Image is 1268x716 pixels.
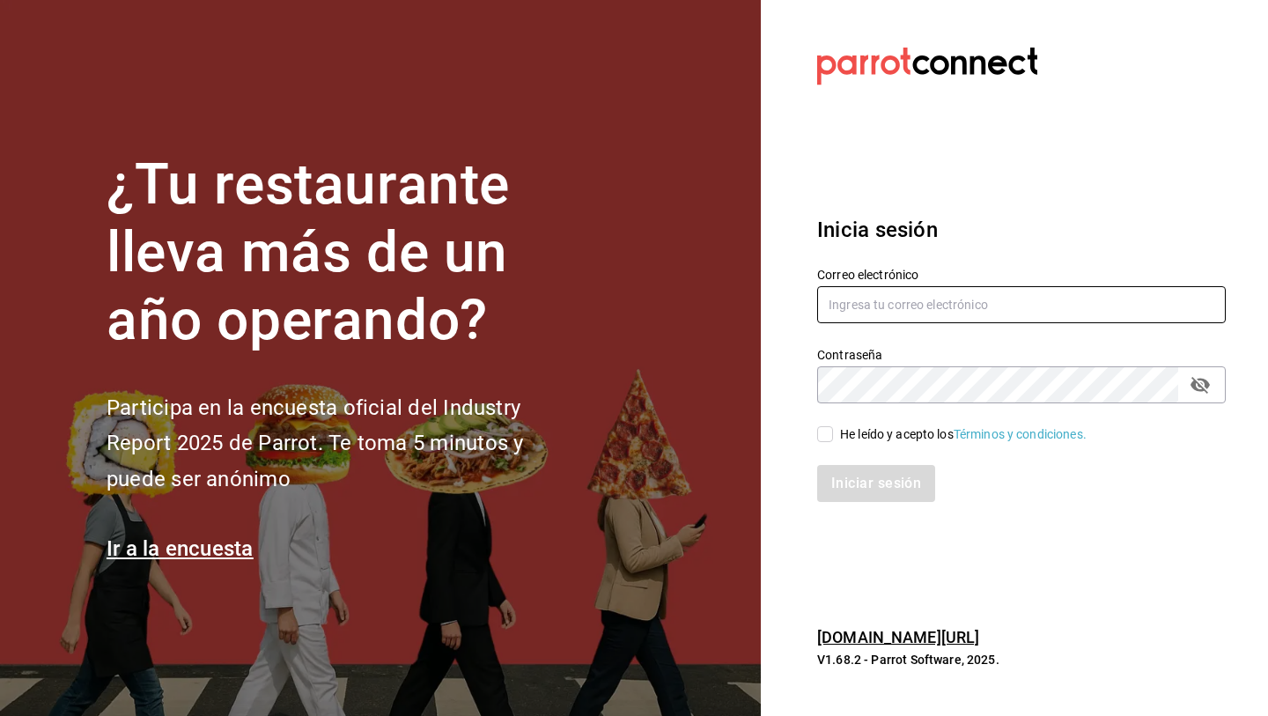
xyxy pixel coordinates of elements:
[817,214,1226,246] h3: Inicia sesión
[107,536,254,561] a: Ir a la encuesta
[840,425,1087,444] div: He leído y acepto los
[1185,370,1215,400] button: passwordField
[107,390,582,498] h2: Participa en la encuesta oficial del Industry Report 2025 de Parrot. Te toma 5 minutos y puede se...
[817,628,979,646] a: [DOMAIN_NAME][URL]
[954,427,1087,441] a: Términos y condiciones.
[817,286,1226,323] input: Ingresa tu correo electrónico
[817,269,1226,281] label: Correo electrónico
[817,651,1226,668] p: V1.68.2 - Parrot Software, 2025.
[107,151,582,354] h1: ¿Tu restaurante lleva más de un año operando?
[817,349,1226,361] label: Contraseña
